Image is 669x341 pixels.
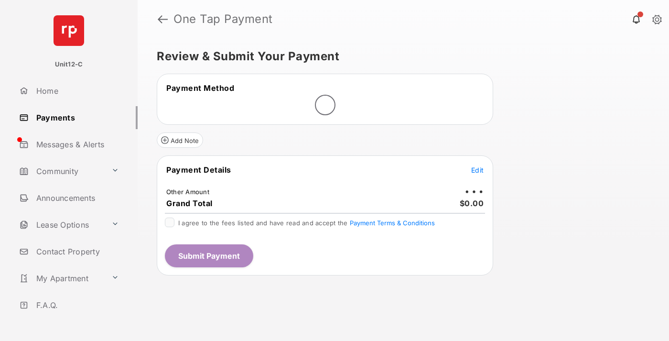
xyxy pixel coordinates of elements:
[166,165,231,175] span: Payment Details
[157,51,642,62] h5: Review & Submit Your Payment
[15,240,138,263] a: Contact Property
[15,187,138,209] a: Announcements
[15,106,138,129] a: Payments
[471,166,484,174] span: Edit
[165,244,253,267] button: Submit Payment
[55,60,83,69] p: Unit12-C
[15,294,138,317] a: F.A.Q.
[173,13,273,25] strong: One Tap Payment
[54,15,84,46] img: svg+xml;base64,PHN2ZyB4bWxucz0iaHR0cDovL3d3dy53My5vcmcvMjAwMC9zdmciIHdpZHRoPSI2NCIgaGVpZ2h0PSI2NC...
[460,198,484,208] span: $0.00
[471,165,484,175] button: Edit
[166,187,210,196] td: Other Amount
[15,213,108,236] a: Lease Options
[178,219,435,227] span: I agree to the fees listed and have read and accept the
[166,198,213,208] span: Grand Total
[15,160,108,183] a: Community
[15,133,138,156] a: Messages & Alerts
[15,79,138,102] a: Home
[350,219,435,227] button: I agree to the fees listed and have read and accept the
[157,132,203,148] button: Add Note
[166,83,234,93] span: Payment Method
[15,267,108,290] a: My Apartment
